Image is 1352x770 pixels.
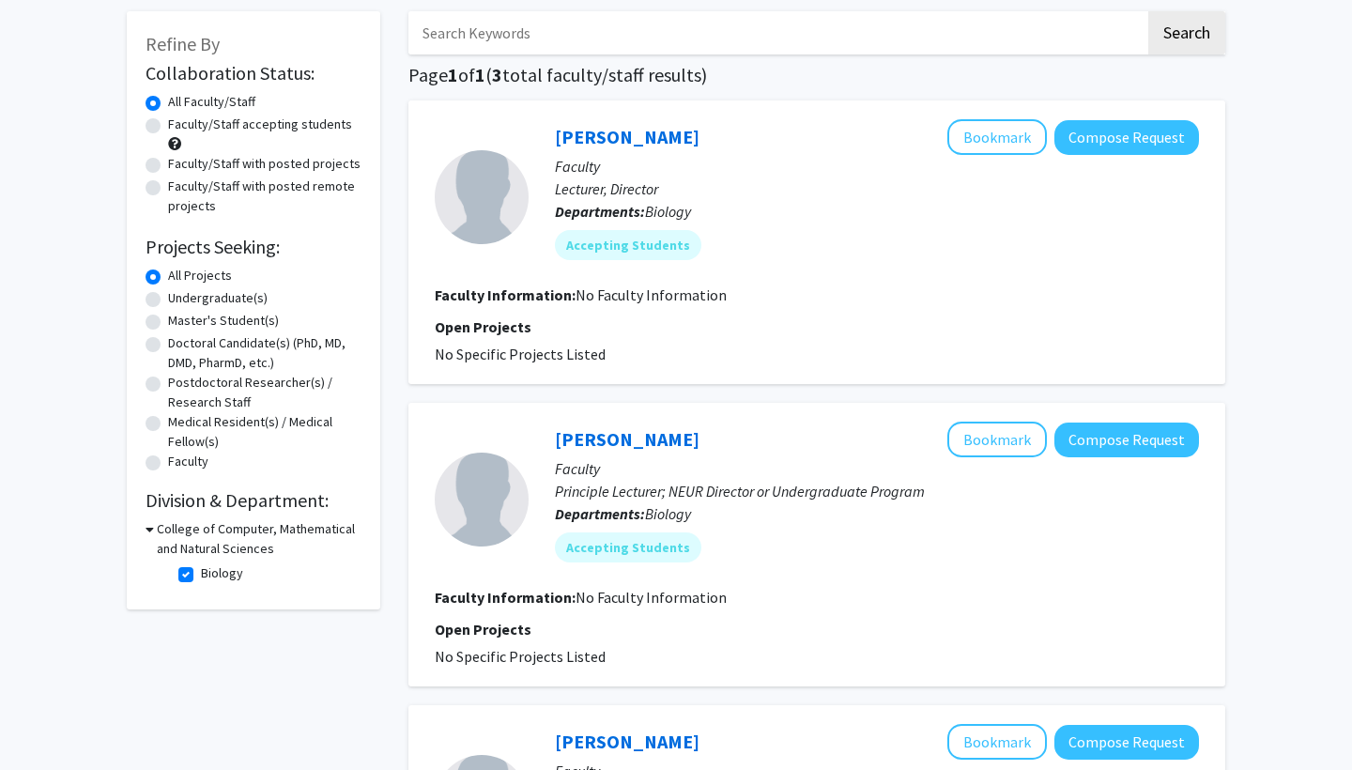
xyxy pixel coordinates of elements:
mat-chip: Accepting Students [555,230,701,260]
label: All Projects [168,266,232,285]
button: Compose Request to Nicholas Fletcher [1054,120,1199,155]
span: 1 [475,63,485,86]
label: Postdoctoral Researcher(s) / Research Staff [168,373,361,412]
p: Open Projects [435,618,1199,640]
b: Faculty Information: [435,285,576,304]
label: Faculty/Staff with posted projects [168,154,361,174]
b: Departments: [555,504,645,523]
span: Biology [645,202,691,221]
span: 3 [492,63,502,86]
label: Doctoral Candidate(s) (PhD, MD, DMD, PharmD, etc.) [168,333,361,373]
span: No Faculty Information [576,285,727,304]
a: [PERSON_NAME] [555,125,699,148]
p: Faculty [555,155,1199,177]
span: No Specific Projects Listed [435,345,606,363]
mat-chip: Accepting Students [555,532,701,562]
span: 1 [448,63,458,86]
b: Faculty Information: [435,588,576,607]
h2: Projects Seeking: [146,236,361,258]
label: Faculty [168,452,208,471]
button: Add William Fagan to Bookmarks [947,724,1047,760]
p: Open Projects [435,316,1199,338]
button: Compose Request to Hilary Bierman [1054,423,1199,457]
h2: Division & Department: [146,489,361,512]
b: Departments: [555,202,645,221]
button: Add Nicholas Fletcher to Bookmarks [947,119,1047,155]
button: Add Hilary Bierman to Bookmarks [947,422,1047,457]
span: Refine By [146,32,220,55]
a: [PERSON_NAME] [555,427,699,451]
span: No Specific Projects Listed [435,647,606,666]
h2: Collaboration Status: [146,62,361,85]
h3: College of Computer, Mathematical and Natural Sciences [157,519,361,559]
span: No Faculty Information [576,588,727,607]
label: Master's Student(s) [168,311,279,331]
label: Faculty/Staff with posted remote projects [168,177,361,216]
input: Search Keywords [408,11,1145,54]
button: Search [1148,11,1225,54]
label: Undergraduate(s) [168,288,268,308]
label: Medical Resident(s) / Medical Fellow(s) [168,412,361,452]
h1: Page of ( total faculty/staff results) [408,64,1225,86]
iframe: Chat [14,685,80,756]
a: [PERSON_NAME] [555,730,699,753]
label: Biology [201,563,243,583]
button: Compose Request to William Fagan [1054,725,1199,760]
label: Faculty/Staff accepting students [168,115,352,134]
p: Lecturer, Director [555,177,1199,200]
span: Biology [645,504,691,523]
label: All Faculty/Staff [168,92,255,112]
p: Faculty [555,457,1199,480]
p: Principle Lecturer; NEUR Director or Undergraduate Program [555,480,1199,502]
